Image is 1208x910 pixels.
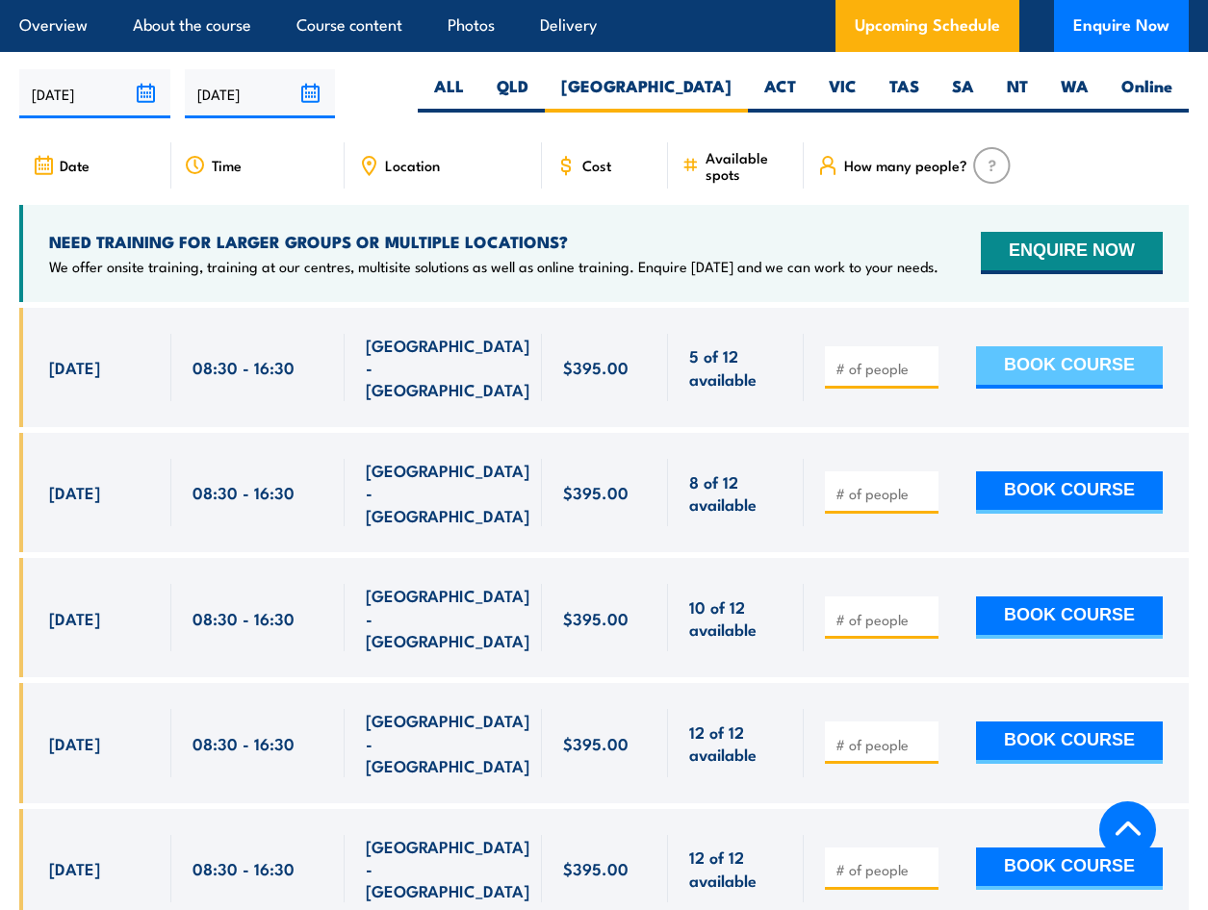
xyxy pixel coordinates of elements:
[689,470,783,516] span: 8 of 12 available
[748,75,812,113] label: ACT
[366,334,529,401] span: [GEOGRAPHIC_DATA] - [GEOGRAPHIC_DATA]
[1044,75,1105,113] label: WA
[193,732,295,754] span: 08:30 - 16:30
[835,484,932,503] input: # of people
[835,359,932,378] input: # of people
[706,149,791,182] span: Available spots
[545,75,748,113] label: [GEOGRAPHIC_DATA]
[193,356,295,378] span: 08:30 - 16:30
[689,846,783,891] span: 12 of 12 available
[193,857,295,879] span: 08:30 - 16:30
[990,75,1044,113] label: NT
[582,157,611,173] span: Cost
[563,857,629,879] span: $395.00
[49,356,100,378] span: [DATE]
[835,860,932,879] input: # of people
[49,481,100,503] span: [DATE]
[49,732,100,754] span: [DATE]
[49,231,938,252] h4: NEED TRAINING FOR LARGER GROUPS OR MULTIPLE LOCATIONS?
[563,481,629,503] span: $395.00
[976,346,1163,389] button: BOOK COURSE
[873,75,936,113] label: TAS
[563,607,629,629] span: $395.00
[563,356,629,378] span: $395.00
[193,607,295,629] span: 08:30 - 16:30
[689,720,783,766] span: 12 of 12 available
[60,157,90,173] span: Date
[689,344,783,390] span: 5 of 12 available
[976,471,1163,514] button: BOOK COURSE
[366,584,529,651] span: [GEOGRAPHIC_DATA] - [GEOGRAPHIC_DATA]
[689,595,783,641] span: 10 of 12 available
[981,232,1163,274] button: ENQUIRE NOW
[976,721,1163,764] button: BOOK COURSE
[385,157,440,173] span: Location
[835,610,932,629] input: # of people
[418,75,480,113] label: ALL
[49,607,100,629] span: [DATE]
[366,709,529,776] span: [GEOGRAPHIC_DATA] - [GEOGRAPHIC_DATA]
[844,157,967,173] span: How many people?
[49,857,100,879] span: [DATE]
[936,75,990,113] label: SA
[193,481,295,503] span: 08:30 - 16:30
[366,835,529,902] span: [GEOGRAPHIC_DATA] - [GEOGRAPHIC_DATA]
[563,732,629,754] span: $395.00
[212,157,242,173] span: Time
[976,847,1163,890] button: BOOK COURSE
[812,75,873,113] label: VIC
[185,69,336,118] input: To date
[835,735,932,754] input: # of people
[480,75,545,113] label: QLD
[1105,75,1189,113] label: Online
[49,257,938,276] p: We offer onsite training, training at our centres, multisite solutions as well as online training...
[366,459,529,526] span: [GEOGRAPHIC_DATA] - [GEOGRAPHIC_DATA]
[976,596,1163,639] button: BOOK COURSE
[19,69,170,118] input: From date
